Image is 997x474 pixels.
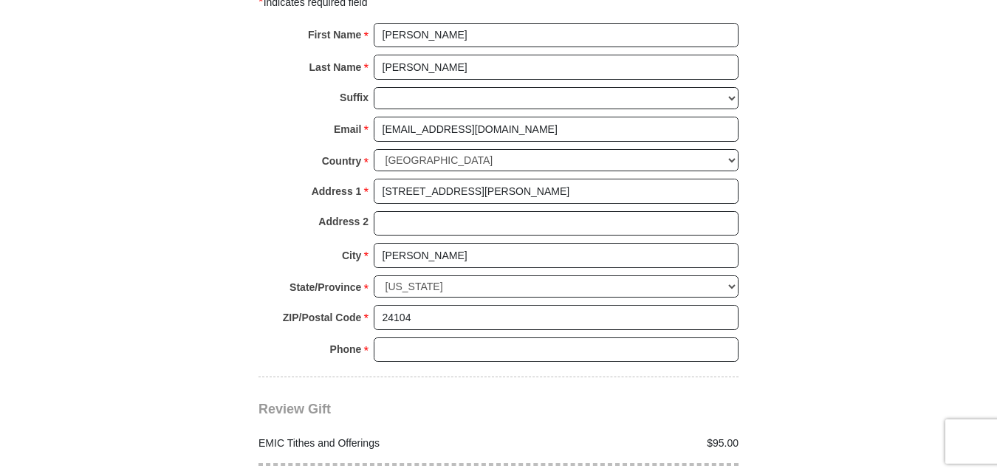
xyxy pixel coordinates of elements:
[318,211,369,232] strong: Address 2
[251,436,499,451] div: EMIC Tithes and Offerings
[258,402,331,416] span: Review Gift
[334,119,361,140] strong: Email
[342,245,361,266] strong: City
[340,87,369,108] strong: Suffix
[308,24,361,45] strong: First Name
[312,181,362,202] strong: Address 1
[309,57,362,78] strong: Last Name
[283,307,362,328] strong: ZIP/Postal Code
[330,339,362,360] strong: Phone
[322,151,362,171] strong: Country
[498,436,747,451] div: $95.00
[289,277,361,298] strong: State/Province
